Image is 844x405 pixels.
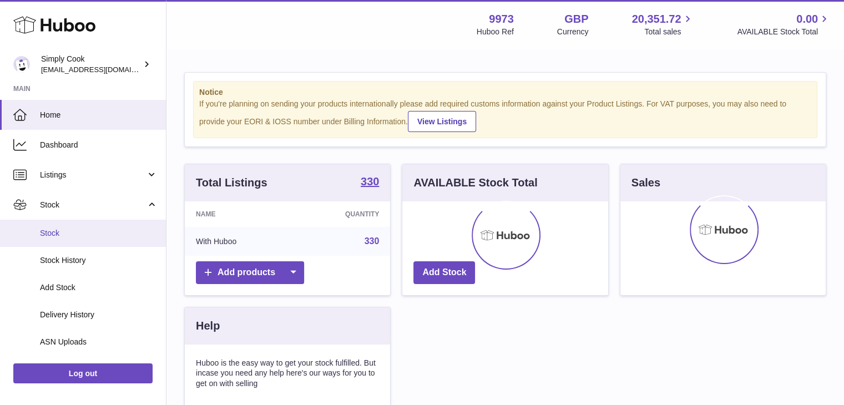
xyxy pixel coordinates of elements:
[361,176,379,187] strong: 330
[196,318,220,333] h3: Help
[631,12,681,27] span: 20,351.72
[196,358,379,389] p: Huboo is the easy way to get your stock fulfilled. But incase you need any help here's our ways f...
[737,27,831,37] span: AVAILABLE Stock Total
[41,54,141,75] div: Simply Cook
[408,111,476,132] a: View Listings
[564,12,588,27] strong: GBP
[631,175,660,190] h3: Sales
[644,27,694,37] span: Total sales
[185,201,293,227] th: Name
[40,228,158,239] span: Stock
[737,12,831,37] a: 0.00 AVAILABLE Stock Total
[40,337,158,347] span: ASN Uploads
[13,56,30,73] img: internalAdmin-9973@internal.huboo.com
[413,261,475,284] a: Add Stock
[365,236,380,246] a: 330
[196,261,304,284] a: Add products
[489,12,514,27] strong: 9973
[40,310,158,320] span: Delivery History
[413,175,537,190] h3: AVAILABLE Stock Total
[796,12,818,27] span: 0.00
[13,363,153,383] a: Log out
[199,99,811,132] div: If you're planning on sending your products internationally please add required customs informati...
[557,27,589,37] div: Currency
[631,12,694,37] a: 20,351.72 Total sales
[185,227,293,256] td: With Huboo
[361,176,379,189] a: 330
[40,110,158,120] span: Home
[40,200,146,210] span: Stock
[40,255,158,266] span: Stock History
[477,27,514,37] div: Huboo Ref
[196,175,267,190] h3: Total Listings
[40,140,158,150] span: Dashboard
[40,170,146,180] span: Listings
[41,65,163,74] span: [EMAIL_ADDRESS][DOMAIN_NAME]
[199,87,811,98] strong: Notice
[293,201,390,227] th: Quantity
[40,282,158,293] span: Add Stock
